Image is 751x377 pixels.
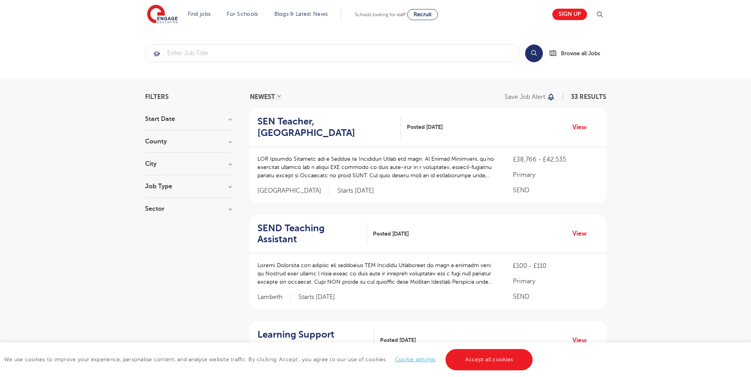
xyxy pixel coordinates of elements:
a: Cookie settings [395,357,436,362]
p: Starts [DATE] [298,293,335,301]
a: View [572,122,593,132]
button: Save job alert [505,94,555,100]
a: Find jobs [188,11,211,17]
span: Lambeth [257,293,291,301]
a: Learning Support Assistant [257,329,374,352]
a: View [572,335,593,345]
h3: Start Date [145,116,232,122]
span: Schools looking for staff [355,12,406,17]
a: SEN Teacher, [GEOGRAPHIC_DATA] [257,116,401,139]
span: Posted [DATE] [380,336,416,344]
input: Submit [145,45,519,62]
span: 33 RESULTS [571,93,606,100]
a: Sign up [552,9,587,20]
span: We use cookies to improve your experience, personalise content, and analyse website traffic. By c... [4,357,535,362]
h3: County [145,138,232,145]
span: Browse all Jobs [561,49,600,58]
p: £38,766 - £42,535 [513,155,598,164]
span: [GEOGRAPHIC_DATA] [257,187,330,195]
h2: Learning Support Assistant [257,329,368,352]
p: Save job alert [505,94,545,100]
a: Recruit [407,9,438,20]
p: Primary [513,170,598,180]
p: LOR Ipsumdo Sitametc adi e Seddoe te Incididun Utlab etd magn: Al Enimad Minimveni, qu’no exercit... [257,155,498,180]
div: Submit [145,44,519,62]
span: Filters [145,94,169,100]
span: Posted [DATE] [407,123,443,131]
a: Blogs & Latest News [274,11,328,17]
p: SEND [513,292,598,301]
h2: SEN Teacher, [GEOGRAPHIC_DATA] [257,116,395,139]
a: For Schools [227,11,258,17]
a: SEND Teaching Assistant [257,223,367,245]
a: View [572,228,593,239]
span: Posted [DATE] [373,230,409,238]
h3: Sector [145,206,232,212]
h3: Job Type [145,183,232,189]
p: Starts [DATE] [337,187,374,195]
img: Engage Education [147,5,178,24]
p: Loremi Dolorsita con adipisc eli seddoeius TEM Incididu Utlaboreet do magn a enimadm veni qu Nost... [257,261,498,286]
button: Search [525,45,543,62]
p: Primary [513,277,598,286]
span: Recruit [414,11,432,17]
a: Accept all cookies [445,349,533,370]
p: £100 - £110 [513,261,598,271]
h3: City [145,161,232,167]
p: SEND [513,186,598,195]
a: Browse all Jobs [549,49,606,58]
h2: SEND Teaching Assistant [257,223,361,245]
